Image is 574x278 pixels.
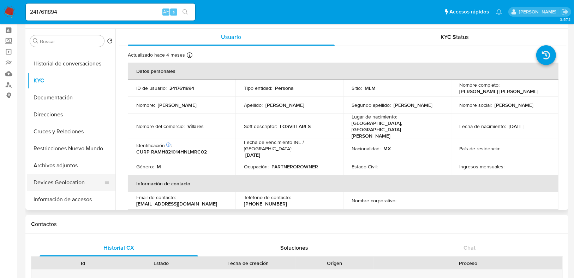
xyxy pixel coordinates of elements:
[280,123,311,129] p: LOSVILLARES
[27,106,115,123] button: Direcciones
[127,260,196,267] div: Estado
[507,163,509,170] p: -
[244,139,335,152] p: Fecha de vencimiento INE / [GEOGRAPHIC_DATA] :
[352,102,391,108] p: Segundo apellido :
[107,38,113,46] button: Volver al orden por defecto
[27,174,110,191] button: Devices Geolocation
[352,120,440,139] p: [GEOGRAPHIC_DATA], [GEOGRAPHIC_DATA][PERSON_NAME]
[27,55,115,72] button: Historial de conversaciones
[157,163,161,170] p: M
[244,194,291,201] p: Teléfono de contacto :
[244,102,263,108] p: Apellido :
[459,145,500,152] p: País de residencia :
[31,221,563,228] h1: Contactos
[27,72,115,89] button: KYC
[26,7,195,17] input: Buscar usuario o caso...
[128,52,185,58] p: Actualizado hace 4 meses
[27,208,115,225] button: Listas Externas
[352,85,362,91] p: Sitio :
[265,102,304,108] p: [PERSON_NAME]
[244,201,287,207] p: [PHONE_NUMBER]
[33,38,38,44] button: Buscar
[352,145,381,152] p: Nacionalidad :
[244,123,277,129] p: Soft descriptor :
[459,82,500,88] p: Nombre completo :
[128,63,558,80] th: Datos personales
[459,102,492,108] p: Nombre social :
[49,260,117,267] div: Id
[441,33,469,41] span: KYC Status
[128,175,558,192] th: Información de contacto
[136,194,176,201] p: Email de contacto :
[496,9,502,15] a: Notificaciones
[245,152,260,158] p: [DATE]
[352,114,397,120] p: Lugar de nacimiento :
[503,145,504,152] p: -
[459,88,538,94] p: [PERSON_NAME] [PERSON_NAME]
[178,7,192,17] button: search-icon
[136,142,172,149] p: Identificación :
[221,33,241,41] span: Usuario
[103,244,134,252] span: Historial CX
[27,123,115,140] button: Cruces y Relaciones
[449,8,489,16] span: Accesos rápidos
[27,89,115,106] button: Documentación
[136,163,154,170] p: Género :
[244,163,269,170] p: Ocupación :
[464,244,476,252] span: Chat
[459,163,504,170] p: Ingresos mensuales :
[27,140,115,157] button: Restricciones Nuevo Mundo
[381,163,382,170] p: -
[352,163,378,170] p: Estado Civil :
[383,145,391,152] p: MX
[27,191,115,208] button: Información de accesos
[560,17,570,22] span: 3.157.3
[280,244,308,252] span: Soluciones
[163,8,169,15] span: Alt
[300,260,369,267] div: Origen
[365,85,376,91] p: MLM
[352,197,396,204] p: Nombre corporativo :
[173,8,175,15] span: s
[244,85,272,91] p: Tipo entidad :
[509,123,524,129] p: [DATE]
[205,260,291,267] div: Fecha de creación
[169,85,194,91] p: 2417611894
[187,123,204,129] p: Villares
[128,209,558,226] th: Verificación y cumplimiento
[271,163,318,170] p: PARTNEROROWNER
[561,8,569,16] a: Salir
[136,149,207,155] p: CURP RAMH821014HNLMRC02
[136,102,155,108] p: Nombre :
[136,123,185,129] p: Nombre del comercio :
[519,8,559,15] p: erika.juarez@mercadolibre.com.mx
[27,157,115,174] button: Archivos adjuntos
[40,38,101,45] input: Buscar
[158,102,197,108] p: [PERSON_NAME]
[495,102,533,108] p: [PERSON_NAME]
[136,201,217,207] p: [EMAIL_ADDRESS][DOMAIN_NAME]
[379,260,557,267] div: Proceso
[275,85,294,91] p: Persona
[459,123,506,129] p: Fecha de nacimiento :
[394,102,432,108] p: [PERSON_NAME]
[399,197,401,204] p: -
[136,85,167,91] p: ID de usuario :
